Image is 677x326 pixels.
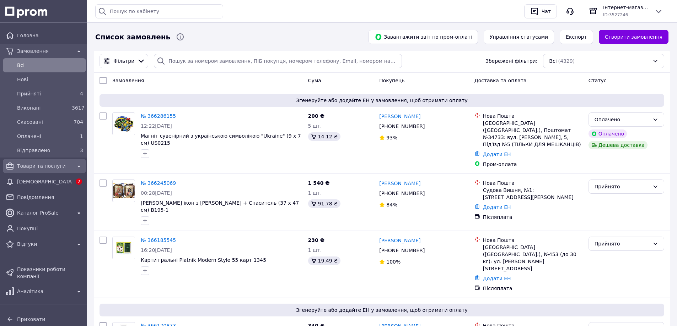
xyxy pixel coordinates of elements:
[17,288,72,295] span: Аналітика
[474,78,527,83] span: Доставка та оплата
[483,120,583,148] div: [GEOGRAPHIC_DATA] ([GEOGRAPHIC_DATA].), Поштомат №34733: вул. [PERSON_NAME], 5, Під'їзд №5 (ТІЛЬК...
[112,179,135,202] a: Фото товару
[17,62,83,69] span: Всi
[483,179,583,187] div: Нова Пошта
[379,78,404,83] span: Покупець
[483,244,583,272] div: [GEOGRAPHIC_DATA] ([GEOGRAPHIC_DATA].), №453 (до 30 кг): ул. [PERSON_NAME][STREET_ADDRESS]
[369,30,478,44] button: Завантажити звіт по пром-оплаті
[378,188,426,198] div: [PHONE_NUMBER]
[17,147,69,154] span: Відправлено
[141,190,172,196] span: 00:28[DATE]
[308,199,340,208] div: 91.78 ₴
[483,112,583,120] div: Нова Пошта
[102,306,661,314] span: Згенеруйте або додайте ЕН у замовлення, щоб отримати оплату
[17,133,69,140] span: Оплачені
[308,237,324,243] span: 230 ₴
[17,118,69,126] span: Скасовані
[379,237,420,244] a: [PERSON_NAME]
[308,113,324,119] span: 200 ₴
[17,90,69,97] span: Прийняті
[80,133,83,139] span: 1
[17,266,83,280] span: Показники роботи компанії
[154,54,402,68] input: Пошук за номером замовлення, ПІБ покупця, номером телефону, Email, номером накладної
[483,151,511,157] a: Додати ЕН
[76,178,82,185] span: 2
[603,4,649,11] span: Інтернет-магазин "Podarynki"
[141,237,176,243] a: № 366185545
[603,12,628,17] span: ID: 3527246
[560,30,593,44] button: Експорт
[113,183,135,198] img: Фото товару
[17,209,72,216] span: Каталог ProSale
[483,204,511,210] a: Додати ЕН
[595,240,650,248] div: Прийнято
[483,187,583,201] div: Судова Вишня, №1: [STREET_ADDRESS][PERSON_NAME]
[379,180,420,187] a: [PERSON_NAME]
[386,202,397,208] span: 84%
[308,256,340,265] div: 19.49 ₴
[558,58,575,64] span: (4329)
[308,78,321,83] span: Cума
[17,48,72,55] span: Замовлення
[485,57,537,65] span: Збережені фільтри:
[379,113,420,120] a: [PERSON_NAME]
[95,32,170,42] span: Список замовлень
[595,183,650,190] div: Прийнято
[17,104,69,111] span: Виконані
[524,4,557,18] button: Чат
[599,30,668,44] a: Створити замовлення
[112,112,135,135] a: Фото товару
[80,148,83,153] span: 3
[113,57,134,65] span: Фільтри
[113,237,135,259] img: Фото товару
[72,105,85,111] span: 3617
[308,180,330,186] span: 1 540 ₴
[589,141,648,149] div: Дешева доставка
[74,119,83,125] span: 704
[484,30,554,44] button: Управління статусами
[595,116,650,123] div: Оплачено
[141,180,176,186] a: № 366245069
[141,133,301,146] a: Магніт сувенірний з українською символікою "Ukraine" (9 x 7 см) US0215
[80,91,83,96] span: 4
[141,113,176,119] a: № 366286155
[589,78,607,83] span: Статус
[141,200,299,213] a: [PERSON_NAME] ікон з [PERSON_NAME] + Спаситель (37 x 47 см) B195-1
[17,162,72,170] span: Товари та послуги
[483,214,583,221] div: Післяплата
[17,316,45,322] span: Приховати
[483,285,583,292] div: Післяплата
[17,178,72,185] span: [DEMOGRAPHIC_DATA]
[17,225,83,232] span: Покупці
[141,247,172,253] span: 16:20[DATE]
[17,76,83,83] span: Нові
[17,241,72,248] span: Відгуки
[102,97,661,104] span: Згенеруйте або додайте ЕН у замовлення, щоб отримати оплату
[589,129,627,138] div: Оплачено
[17,194,83,201] span: Повідомлення
[141,257,266,263] a: Карти гральні Piatnik Modern Style 55 карт 1345
[308,190,322,196] span: 1 шт.
[308,247,322,253] span: 1 шт.
[308,132,340,141] div: 14.12 ₴
[378,245,426,255] div: [PHONE_NUMBER]
[95,4,223,18] input: Пошук по кабінету
[386,259,401,265] span: 100%
[308,123,322,129] span: 5 шт.
[540,6,552,17] div: Чат
[141,123,172,129] span: 12:22[DATE]
[549,57,557,65] span: Всі
[112,78,144,83] span: Замовлення
[386,135,397,140] span: 93%
[483,161,583,168] div: Пром-оплата
[378,121,426,131] div: [PHONE_NUMBER]
[483,276,511,281] a: Додати ЕН
[113,113,135,135] img: Фото товару
[483,237,583,244] div: Нова Пошта
[112,237,135,259] a: Фото товару
[17,32,83,39] span: Головна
